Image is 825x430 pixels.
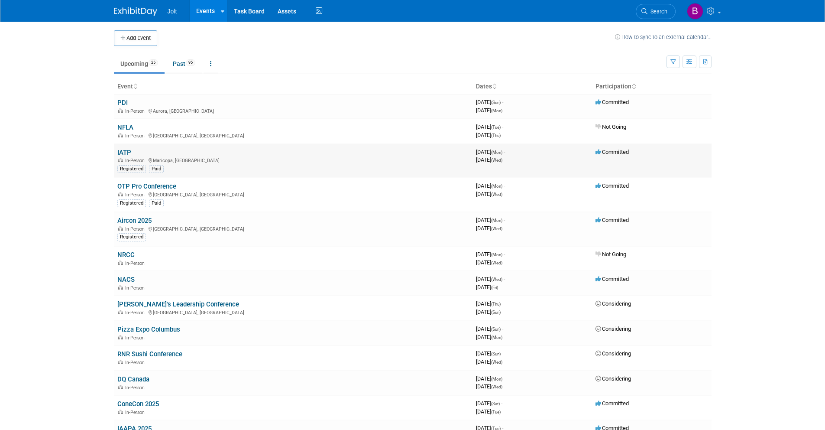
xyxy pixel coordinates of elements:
[502,350,503,357] span: -
[114,7,157,16] img: ExhibitDay
[476,124,503,130] span: [DATE]
[595,400,629,407] span: Committed
[118,310,123,314] img: In-Person Event
[476,326,503,332] span: [DATE]
[491,218,502,223] span: (Mon)
[117,375,149,383] a: DQ Canada
[125,192,147,198] span: In-Person
[117,182,176,190] a: OTP Pro Conference
[476,358,502,365] span: [DATE]
[595,217,629,223] span: Committed
[125,360,147,365] span: In-Person
[186,59,195,66] span: 95
[117,107,469,114] div: Aurora, [GEOGRAPHIC_DATA]
[595,124,626,130] span: Not Going
[117,400,159,408] a: ConeCon 2025
[491,377,502,381] span: (Mon)
[502,124,503,130] span: -
[476,383,502,390] span: [DATE]
[492,83,496,90] a: Sort by Start Date
[504,276,505,282] span: -
[636,4,676,19] a: Search
[125,158,147,163] span: In-Person
[117,199,146,207] div: Registered
[118,285,123,290] img: In-Person Event
[476,191,502,197] span: [DATE]
[595,326,631,332] span: Considering
[476,309,501,315] span: [DATE]
[472,79,592,94] th: Dates
[117,300,239,308] a: [PERSON_NAME]'s Leadership Conference
[476,276,505,282] span: [DATE]
[595,276,629,282] span: Committed
[595,375,631,382] span: Considering
[595,149,629,155] span: Committed
[491,252,502,257] span: (Mon)
[118,133,123,137] img: In-Person Event
[125,335,147,341] span: In-Person
[491,192,502,197] span: (Wed)
[592,79,712,94] th: Participation
[125,261,147,266] span: In-Person
[125,108,147,114] span: In-Person
[125,226,147,232] span: In-Person
[647,8,667,15] span: Search
[491,150,502,155] span: (Mon)
[491,226,502,231] span: (Wed)
[595,300,631,307] span: Considering
[501,400,502,407] span: -
[476,107,502,114] span: [DATE]
[491,384,502,389] span: (Wed)
[491,100,501,105] span: (Sun)
[476,149,505,155] span: [DATE]
[117,191,469,198] div: [GEOGRAPHIC_DATA], [GEOGRAPHIC_DATA]
[504,182,505,189] span: -
[114,55,165,72] a: Upcoming25
[491,410,501,414] span: (Tue)
[491,133,501,138] span: (Thu)
[491,302,501,306] span: (Thu)
[118,261,123,265] img: In-Person Event
[595,350,631,357] span: Considering
[118,335,123,339] img: In-Person Event
[595,251,626,257] span: Not Going
[491,125,501,130] span: (Tue)
[117,149,131,156] a: IATP
[118,360,123,364] img: In-Person Event
[117,217,152,225] a: Aircon 2025
[502,99,503,105] span: -
[117,99,128,107] a: PDI
[504,251,505,257] span: -
[491,261,502,265] span: (Wed)
[476,408,501,415] span: [DATE]
[476,251,505,257] span: [DATE]
[491,401,500,406] span: (Sat)
[491,108,502,113] span: (Mon)
[117,156,469,163] div: Maricopa, [GEOGRAPHIC_DATA]
[117,132,469,139] div: [GEOGRAPHIC_DATA], [GEOGRAPHIC_DATA]
[595,182,629,189] span: Committed
[117,350,182,358] a: RNR Sushi Conference
[168,8,177,15] span: Jolt
[117,165,146,173] div: Registered
[476,284,498,290] span: [DATE]
[117,276,135,283] a: NACS
[491,184,502,189] span: (Mon)
[476,99,503,105] span: [DATE]
[149,199,164,207] div: Paid
[491,335,502,340] span: (Mon)
[476,350,503,357] span: [DATE]
[615,34,712,40] a: How to sync to an external calendar...
[125,385,147,391] span: In-Person
[476,156,502,163] span: [DATE]
[502,326,503,332] span: -
[125,285,147,291] span: In-Person
[476,132,501,138] span: [DATE]
[504,217,505,223] span: -
[504,149,505,155] span: -
[631,83,636,90] a: Sort by Participation Type
[491,360,502,365] span: (Wed)
[476,300,503,307] span: [DATE]
[118,410,123,414] img: In-Person Event
[491,352,501,356] span: (Sun)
